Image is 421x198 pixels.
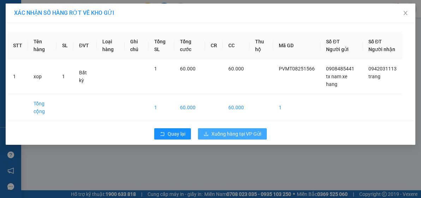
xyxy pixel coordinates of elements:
td: xop [28,59,56,94]
span: tx nam xe hang [326,74,347,87]
td: 60.000 [174,94,205,121]
span: trang [368,74,380,79]
th: Tên hàng [28,32,56,59]
th: Tổng cước [174,32,205,59]
span: 60.000 [180,66,196,72]
span: Xuống hàng tại VP Gửi [211,130,261,138]
span: PVMT08251566 [279,66,315,72]
th: ĐVT [73,32,97,59]
span: Quay lại [168,130,185,138]
td: 1 [273,94,320,121]
span: 0942031113 [368,66,397,72]
span: download [204,131,209,137]
td: Tổng cộng [28,94,56,121]
th: Thu hộ [249,32,273,59]
span: Người gửi [326,47,349,52]
th: CR [205,32,223,59]
th: Ghi chú [125,32,148,59]
th: CC [223,32,249,59]
span: Số ĐT [326,39,339,44]
td: 1 [7,59,28,94]
th: Mã GD [273,32,320,59]
span: close [403,10,408,16]
th: Tổng SL [149,32,174,59]
th: SL [56,32,73,59]
span: 60.000 [228,66,244,72]
span: 0908485441 [326,66,354,72]
span: 1 [154,66,157,72]
button: Close [396,4,415,23]
span: Người nhận [368,47,395,52]
span: Số ĐT [368,39,382,44]
th: STT [7,32,28,59]
button: rollbackQuay lại [154,128,191,140]
span: rollback [160,131,165,137]
span: 1 [62,74,65,79]
span: XÁC NHẬN SỐ HÀNG RỚT VỀ KHO GỬI [14,10,114,16]
th: Loại hàng [97,32,125,59]
td: 1 [149,94,174,121]
td: 60.000 [223,94,249,121]
td: Bất kỳ [73,59,97,94]
button: downloadXuống hàng tại VP Gửi [198,128,267,140]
